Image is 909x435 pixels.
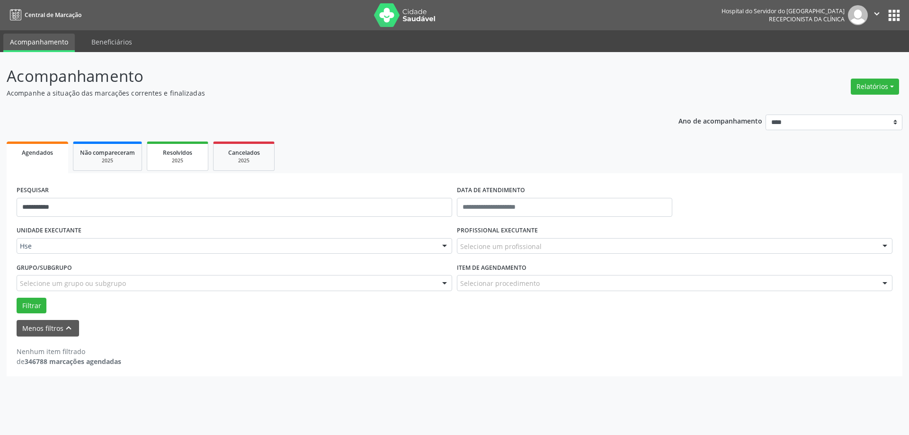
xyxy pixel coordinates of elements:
[457,260,526,275] label: Item de agendamento
[63,323,74,333] i: keyboard_arrow_up
[851,79,899,95] button: Relatórios
[3,34,75,52] a: Acompanhamento
[678,115,762,126] p: Ano de acompanhamento
[20,278,126,288] span: Selecione um grupo ou subgrupo
[868,5,886,25] button: 
[163,149,192,157] span: Resolvidos
[457,223,538,238] label: PROFISSIONAL EXECUTANTE
[220,157,267,164] div: 2025
[17,298,46,314] button: Filtrar
[886,7,902,24] button: apps
[25,357,121,366] strong: 346788 marcações agendadas
[85,34,139,50] a: Beneficiários
[7,64,633,88] p: Acompanhamento
[154,157,201,164] div: 2025
[22,149,53,157] span: Agendados
[769,15,845,23] span: Recepcionista da clínica
[460,241,542,251] span: Selecione um profissional
[80,149,135,157] span: Não compareceram
[460,278,540,288] span: Selecionar procedimento
[7,88,633,98] p: Acompanhe a situação das marcações correntes e finalizadas
[17,356,121,366] div: de
[17,223,81,238] label: UNIDADE EXECUTANTE
[7,7,81,23] a: Central de Marcação
[17,183,49,198] label: PESQUISAR
[872,9,882,19] i: 
[25,11,81,19] span: Central de Marcação
[17,320,79,337] button: Menos filtroskeyboard_arrow_up
[722,7,845,15] div: Hospital do Servidor do [GEOGRAPHIC_DATA]
[80,157,135,164] div: 2025
[848,5,868,25] img: img
[228,149,260,157] span: Cancelados
[457,183,525,198] label: DATA DE ATENDIMENTO
[17,346,121,356] div: Nenhum item filtrado
[17,260,72,275] label: Grupo/Subgrupo
[20,241,433,251] span: Hse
